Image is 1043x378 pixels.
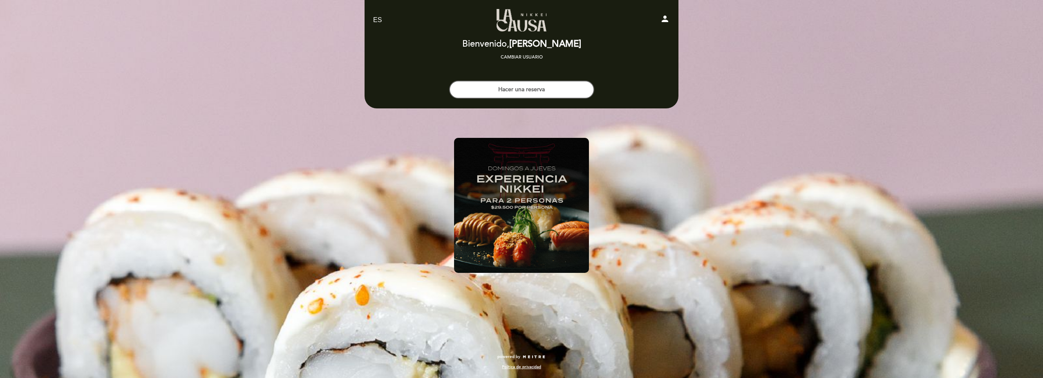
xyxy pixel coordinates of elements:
[509,38,581,49] span: [PERSON_NAME]
[502,364,541,370] a: Política de privacidad
[462,39,581,49] h2: Bienvenido,
[454,138,589,273] img: banner_1753457883.jpeg
[498,54,545,61] button: Cambiar usuario
[497,354,520,360] span: powered by
[660,14,670,27] button: person
[522,355,546,359] img: MEITRE
[497,354,546,360] a: powered by
[449,81,594,99] button: Hacer una reserva
[470,9,573,32] a: La Causa Nikkei - Recoleta
[660,14,670,24] i: person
